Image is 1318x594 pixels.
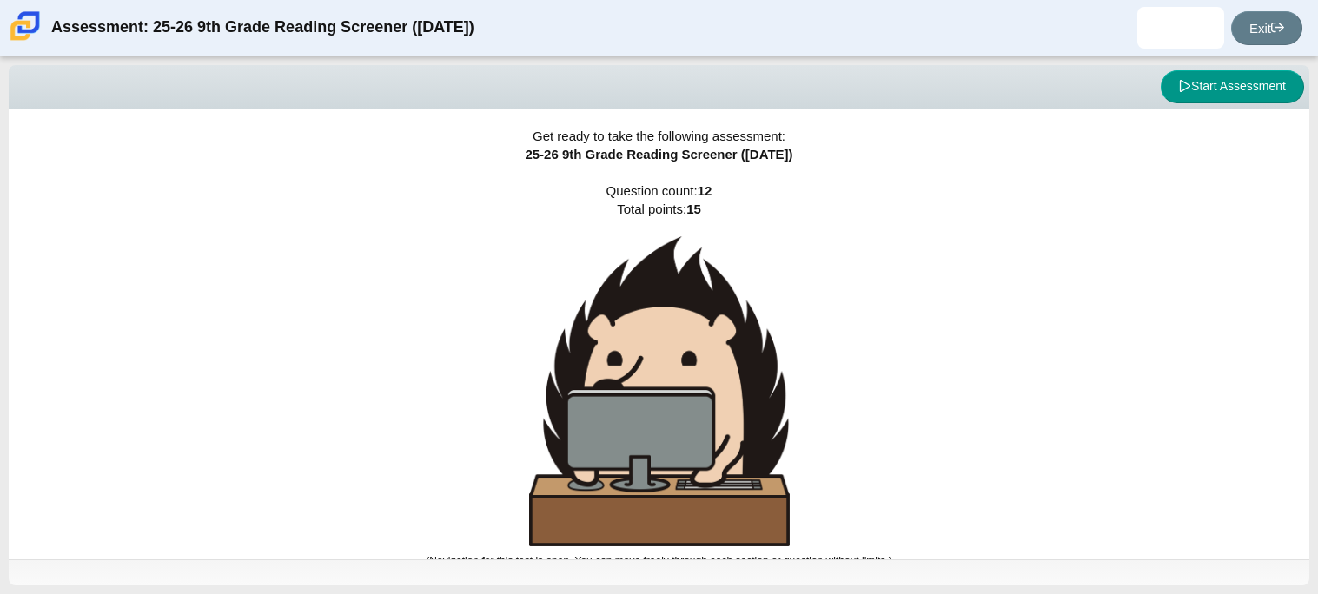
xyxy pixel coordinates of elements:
[426,555,891,567] small: (Navigation for this test is open. You can move freely through each section or question without l...
[1167,14,1195,42] img: eduardo.reyesmarti.dXKD1J
[533,129,785,143] span: Get ready to take the following assessment:
[51,7,474,49] div: Assessment: 25-26 9th Grade Reading Screener ([DATE])
[426,183,891,567] span: Question count: Total points:
[525,147,792,162] span: 25-26 9th Grade Reading Screener ([DATE])
[7,8,43,44] img: Carmen School of Science & Technology
[698,183,712,198] b: 12
[1161,70,1304,103] button: Start Assessment
[7,32,43,47] a: Carmen School of Science & Technology
[686,201,701,216] b: 15
[529,236,790,546] img: hedgehog-behind-computer-large.png
[1231,11,1302,45] a: Exit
